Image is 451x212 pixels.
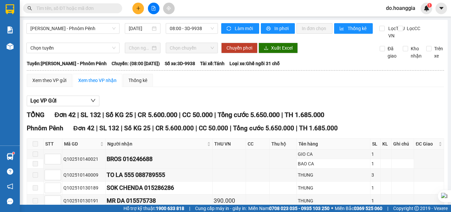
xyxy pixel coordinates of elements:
div: 3 [371,171,379,179]
div: Q102510140009 [63,171,104,179]
span: Lọc THU VN [386,25,406,39]
sup: 1 [13,152,15,154]
img: icon-new-feature [424,5,430,11]
div: Thống kê [128,77,147,84]
span: ĐC Giao [416,140,437,148]
input: 14/10/2025 [129,25,151,32]
span: Đơn 42 [73,124,94,132]
button: syncLàm mới [221,23,259,34]
span: | [281,111,283,119]
th: STT [44,139,62,149]
th: Tên hàng [297,139,370,149]
button: Chuyển phơi [221,43,258,53]
span: Lọc CC [404,25,421,32]
span: Chuyến: (08:00 [DATE]) [112,60,160,67]
button: aim [163,3,175,14]
span: Xuất Excel [271,44,293,52]
button: In đơn chọn [296,23,332,34]
span: Đơn 42 [54,111,76,119]
span: notification [7,183,13,190]
td: Q102510130191 [62,194,106,207]
span: Hỗ trợ kỹ thuật: [123,205,184,212]
th: THU VN [213,139,246,149]
span: down [90,98,96,103]
div: Q102510130189 [63,184,104,191]
img: solution-icon [7,26,14,33]
span: | [230,124,231,132]
span: Mã GD [64,140,99,148]
span: Miền Bắc [335,205,382,212]
button: file-add [148,3,159,14]
div: THUNG [298,184,369,191]
span: In phơi [274,25,290,32]
span: Số KG 25 [106,111,133,119]
td: Q102510130189 [62,182,106,194]
span: | [134,111,136,119]
sup: 1 [427,3,432,8]
td: Q102510140021 [62,149,106,169]
span: Tổng cước 5.650.000 [233,124,294,132]
div: 1 [371,197,379,204]
div: THUNG [298,197,369,204]
span: CC 50.000 [199,124,228,132]
strong: 0369 525 060 [354,206,382,211]
th: Thu hộ [270,139,297,149]
div: Xem theo VP gửi [32,77,66,84]
span: copyright [414,206,419,211]
button: Lọc VP Gửi [27,96,99,106]
td: Q102510140009 [62,169,106,182]
div: Q102510140021 [63,155,104,163]
th: SL [370,139,381,149]
span: message [7,198,13,204]
th: KL [381,139,391,149]
img: warehouse-icon [7,153,14,160]
span: bar-chart [339,26,345,31]
div: MR DA 015575738 [107,196,211,205]
span: SL 132 [99,124,119,132]
span: Người nhận [107,140,206,148]
button: bar-chartThống kê [334,23,373,34]
span: caret-down [438,5,444,11]
div: 1 [371,150,379,158]
div: 390.000 [214,196,245,205]
span: question-circle [7,168,13,175]
th: Ghi chú [392,139,414,149]
strong: 0708 023 035 - 0935 103 250 [269,206,330,211]
span: | [121,124,122,132]
div: THUNG [298,171,369,179]
span: Trên xe [432,45,446,60]
span: Thống kê [348,25,367,32]
span: plus [136,6,141,11]
span: Tài xế: Tánh [200,60,225,67]
span: aim [166,6,171,11]
b: Tuyến: [PERSON_NAME] - Phnôm Pênh [27,61,107,66]
span: TH 1.685.000 [285,111,324,119]
span: Số xe: 3D-9938 [165,60,195,67]
div: Xem theo VP nhận [78,77,117,84]
span: Cung cấp máy in - giấy in: [195,205,247,212]
button: printerIn phơi [261,23,295,34]
span: CR 5.600.000 [138,111,177,119]
span: do.hoanggia [381,4,421,12]
span: search [27,6,32,11]
span: TỔNG [27,111,45,119]
button: plus [132,3,144,14]
span: Loại xe: Ghế ngồi 31 chỗ [229,60,280,67]
span: Kho nhận [408,45,424,60]
span: Đã giao [385,45,399,60]
div: BAO CA [298,160,369,167]
span: | [195,124,197,132]
div: 1 [371,184,379,191]
span: Tổng cước 5.650.000 [218,111,280,119]
span: file-add [151,6,156,11]
span: Chọn chuyến [170,43,214,53]
span: | [214,111,216,119]
span: ⚪️ [331,207,333,210]
div: 1 [371,160,379,167]
button: downloadXuất Excel [259,43,298,53]
span: Miền Nam [248,205,330,212]
div: TO LA 555 088789555 [107,170,211,180]
button: caret-down [435,3,447,14]
span: printer [266,26,272,31]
